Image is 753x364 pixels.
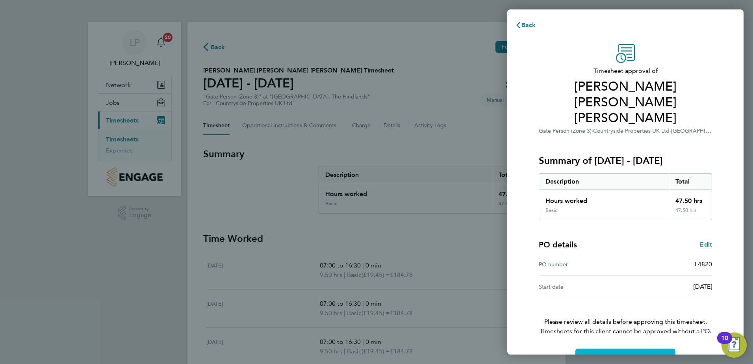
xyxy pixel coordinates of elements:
span: · [592,128,593,134]
div: Description [539,174,669,189]
p: Please review all details before approving this timesheet. [529,298,721,336]
div: 10 [721,338,728,348]
button: Open Resource Center, 10 new notifications [721,332,747,358]
span: [PERSON_NAME] [PERSON_NAME] [PERSON_NAME] [539,79,712,126]
h4: PO details [539,239,577,250]
div: PO number [539,260,625,269]
span: L4820 [695,260,712,268]
div: 47.50 hrs [669,207,712,220]
h3: Summary of [DATE] - [DATE] [539,154,712,167]
a: Edit [700,240,712,249]
button: Back [507,17,544,33]
div: Basic [545,207,557,214]
div: 47.50 hrs [669,190,712,207]
span: Timesheets for this client cannot be approved without a PO. [529,327,721,336]
div: Hours worked [539,190,669,207]
span: Edit [700,241,712,248]
div: Summary of 04 - 10 Aug 2025 [539,173,712,220]
span: Back [521,21,536,29]
div: Start date [539,282,625,292]
span: Countryside Properties UK Ltd [593,128,670,134]
div: [DATE] [625,282,712,292]
span: Gate Person (Zone 3) [539,128,592,134]
span: · [670,128,671,134]
div: Total [669,174,712,189]
span: Timesheet approval of [539,66,712,76]
span: Confirm Timesheet Approval [583,354,668,362]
